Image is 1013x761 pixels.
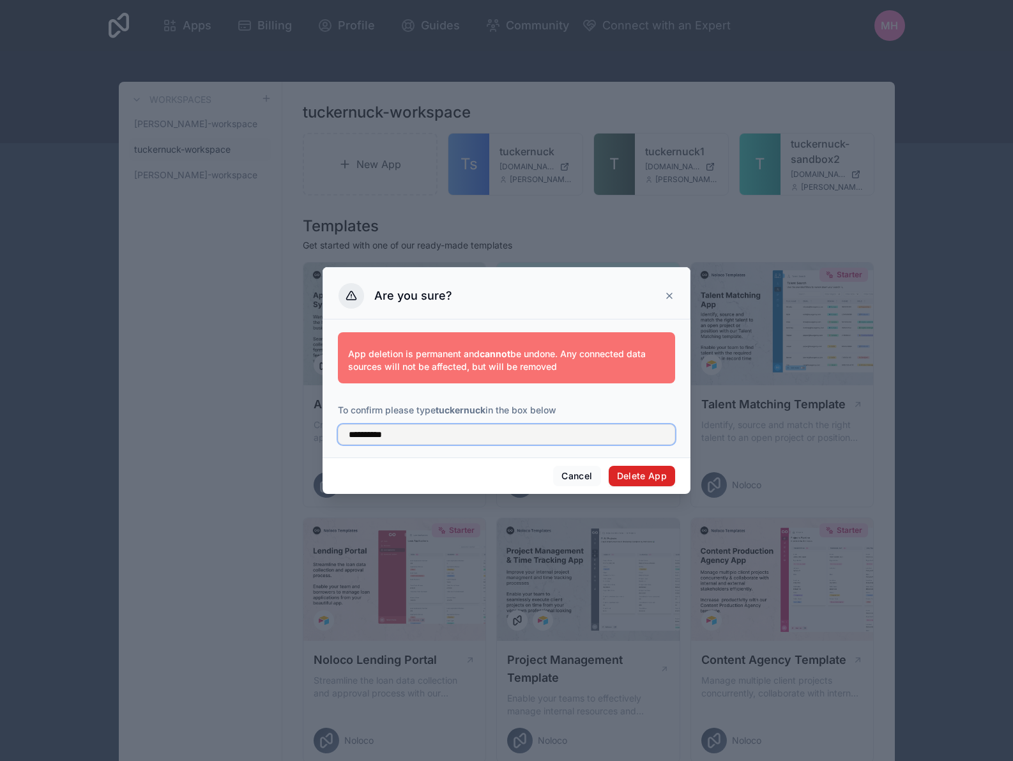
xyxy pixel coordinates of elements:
strong: cannot [480,348,510,359]
p: To confirm please type in the box below [338,404,675,417]
button: Delete App [609,466,676,486]
button: Cancel [553,466,600,486]
strong: tuckernuck [436,404,485,415]
p: App deletion is permanent and be undone. Any connected data sources will not be affected, but wil... [348,348,665,373]
h3: Are you sure? [374,288,452,304]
